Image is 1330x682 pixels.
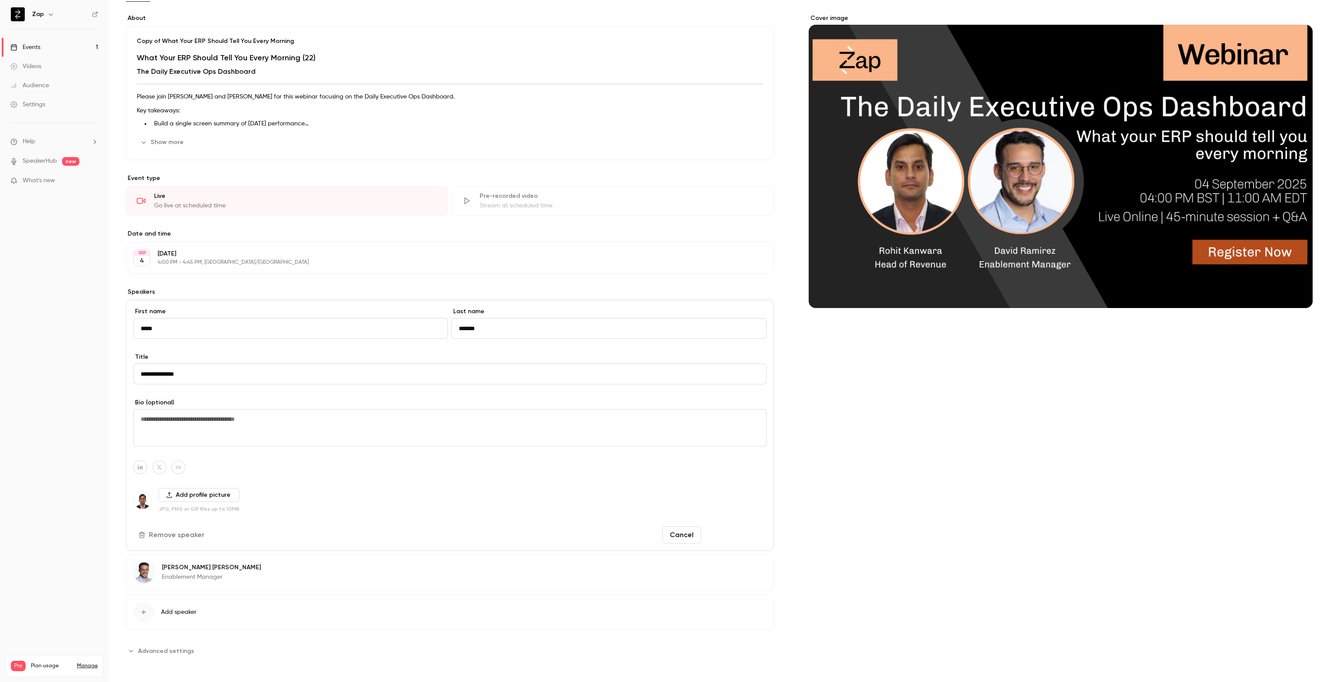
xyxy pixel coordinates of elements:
[126,288,774,296] label: Speakers
[10,81,49,90] div: Audience
[137,66,763,77] h2: The Daily Executive Ops Dashboard
[18,118,145,128] div: We'll be back online later [DATE]
[158,488,240,502] button: Add profile picture
[23,176,55,185] span: What's new
[62,157,79,166] span: new
[134,250,150,256] div: SEP
[18,167,145,177] div: Terms of use
[18,200,145,209] div: HubSpot Marketing Events
[137,105,763,116] p: Key takeaways:
[11,661,26,671] span: Pro
[133,398,767,407] label: Bio (optional)
[134,492,151,509] img: Rohit Kanwara
[451,186,774,216] div: Pre-recorded videoStream at scheduled time
[23,157,57,166] a: SpeakerHub
[133,353,767,361] label: Title
[158,505,240,512] p: JPG, PNG or GIF files up to 10MB
[126,644,199,658] button: Advanced settings
[18,216,145,225] div: Pre-recorded webinars
[134,562,155,583] img: David Ramirez
[809,14,1313,23] label: Cover image
[480,192,763,200] div: Pre-recorded video
[102,14,119,31] img: Profile image for Salim
[18,148,70,157] span: Search for help
[13,196,161,212] div: HubSpot Marketing Events
[149,14,165,30] div: Close
[17,16,31,30] img: logo
[809,14,1313,308] section: Cover image
[13,143,161,161] button: Search for help
[162,563,261,572] p: [PERSON_NAME] [PERSON_NAME]
[158,249,728,258] p: [DATE]
[126,644,774,658] section: Advanced settings
[10,43,40,52] div: Events
[161,608,197,616] span: Add speaker
[138,292,151,298] span: Help
[126,230,774,238] label: Date and time
[10,100,45,109] div: Settings
[151,119,763,128] li: Build a single screen summary of [DATE] performance
[11,7,25,21] img: Zap
[140,256,144,265] p: 4
[13,164,161,180] div: Terms of use
[32,10,44,19] h6: Zap
[162,573,261,581] p: Enablement Manager
[137,52,763,63] h1: What Your ERP Should Tell You Every Morning (22)
[451,307,766,316] label: Last name
[17,62,156,76] p: Hey 👋
[705,526,767,544] button: Save changes
[116,271,174,305] button: Help
[10,137,98,146] li: help-dropdown-opener
[13,180,161,196] div: Privacy Policy
[154,192,437,200] div: Live
[137,92,763,102] p: Please join [PERSON_NAME] and [PERSON_NAME] for this webinar focusing on the Daily Executive Ops ...
[126,594,774,630] button: Add speaker
[133,307,448,316] label: First name
[126,174,774,183] p: Event type
[23,137,35,146] span: Help
[137,37,763,46] p: Copy of What Your ERP Should Tell You Every Morning
[18,109,145,118] div: Send us a message
[31,662,72,669] span: Plan usage
[9,102,165,135] div: Send us a messageWe'll be back online later [DATE]
[19,292,39,298] span: Home
[72,292,102,298] span: Messages
[13,212,161,228] div: Pre-recorded webinars
[18,184,145,193] div: Privacy Policy
[138,646,194,656] span: Advanced settings
[126,554,774,591] div: David Ramirez[PERSON_NAME] [PERSON_NAME]Enablement Manager
[154,201,437,210] div: Go live at scheduled time
[662,526,701,544] button: Cancel
[58,271,115,305] button: Messages
[480,201,763,210] div: Stream at scheduled time
[10,62,41,71] div: Videos
[137,135,189,149] button: Show more
[126,14,774,23] label: About
[158,259,728,266] p: 4:00 PM - 4:45 PM, [GEOGRAPHIC_DATA]/[GEOGRAPHIC_DATA]
[85,14,102,31] img: Profile image for Luuk
[126,186,448,216] div: LiveGo live at scheduled time
[133,526,211,544] button: Remove speaker
[88,177,98,185] iframe: Noticeable Trigger
[17,76,156,91] p: How can we help?
[77,662,98,669] a: Manage
[118,14,135,31] img: Profile image for Maxim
